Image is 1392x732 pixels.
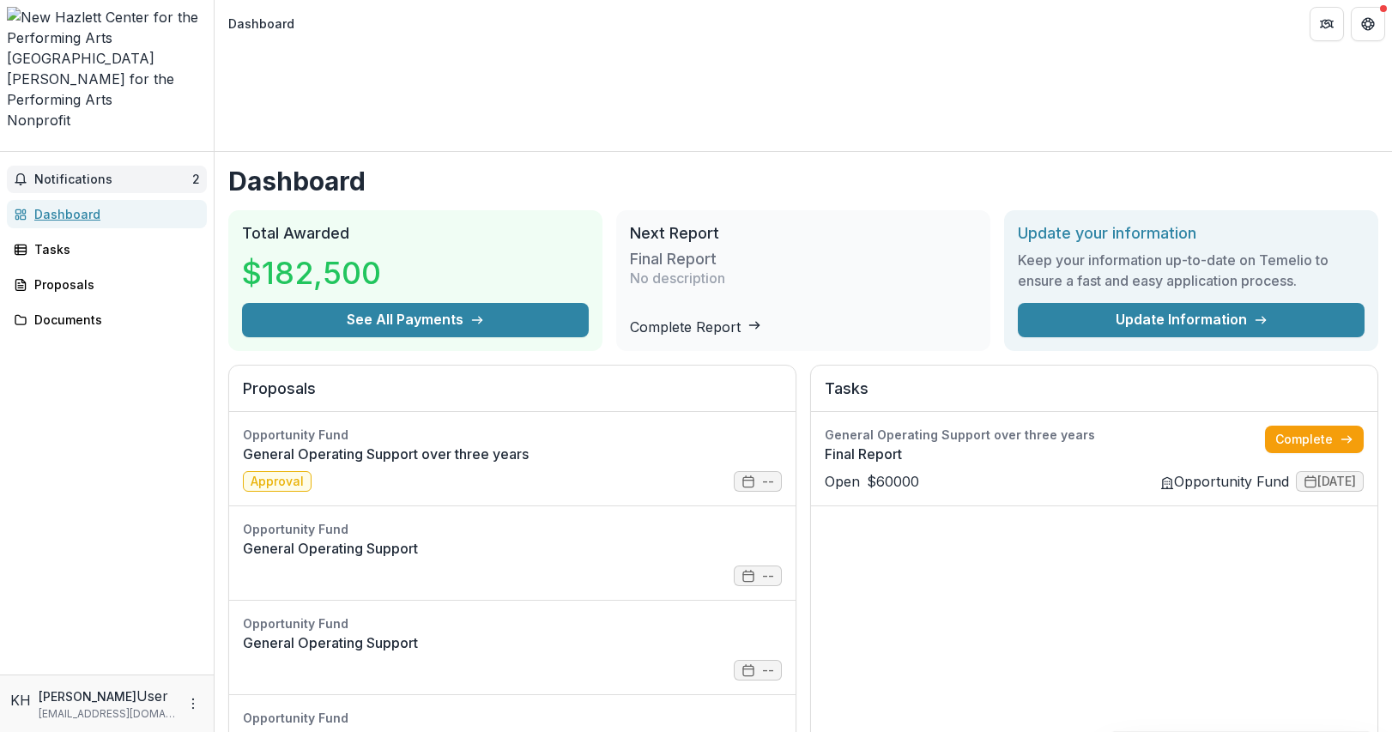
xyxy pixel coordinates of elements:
nav: breadcrumb [221,11,301,36]
p: [PERSON_NAME] [39,687,136,705]
p: No description [630,268,725,288]
p: User [136,686,168,706]
div: Documents [34,311,193,329]
a: Proposals [7,270,207,299]
img: New Hazlett Center for the Performing Arts [7,7,207,48]
span: Notifications [34,172,192,187]
span: 2 [192,172,200,186]
h3: Final Report [630,250,717,269]
div: Dashboard [34,205,193,223]
a: General Operating Support [243,538,782,559]
button: Get Help [1351,7,1385,41]
a: General Operating Support over three years [243,444,782,464]
h3: $182,500 [242,250,381,296]
a: Complete Report [630,318,761,336]
a: Complete [1265,426,1364,453]
h2: Total Awarded [242,224,589,243]
button: More [183,693,203,714]
a: Documents [7,306,207,334]
a: General Operating Support [243,632,782,653]
button: Notifications2 [7,166,207,193]
div: Dashboard [228,15,294,33]
h2: Proposals [243,379,782,412]
h2: Tasks [825,379,1364,412]
h3: Keep your information up-to-date on Temelio to ensure a fast and easy application process. [1018,250,1365,291]
button: Partners [1310,7,1344,41]
div: Tasks [34,240,193,258]
h1: Dashboard [228,166,1378,197]
span: Nonprofit [7,112,70,129]
a: Dashboard [7,200,207,228]
a: Update Information [1018,303,1365,337]
button: See All Payments [242,303,589,337]
a: Final Report [825,444,1265,464]
h2: Next Report [630,224,977,243]
div: Proposals [34,275,193,293]
p: [EMAIL_ADDRESS][DOMAIN_NAME] [39,706,176,722]
h2: Update your information [1018,224,1365,243]
a: Tasks [7,235,207,263]
div: Kayla Hennon [10,690,32,711]
div: [GEOGRAPHIC_DATA][PERSON_NAME] for the Performing Arts [7,48,207,110]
